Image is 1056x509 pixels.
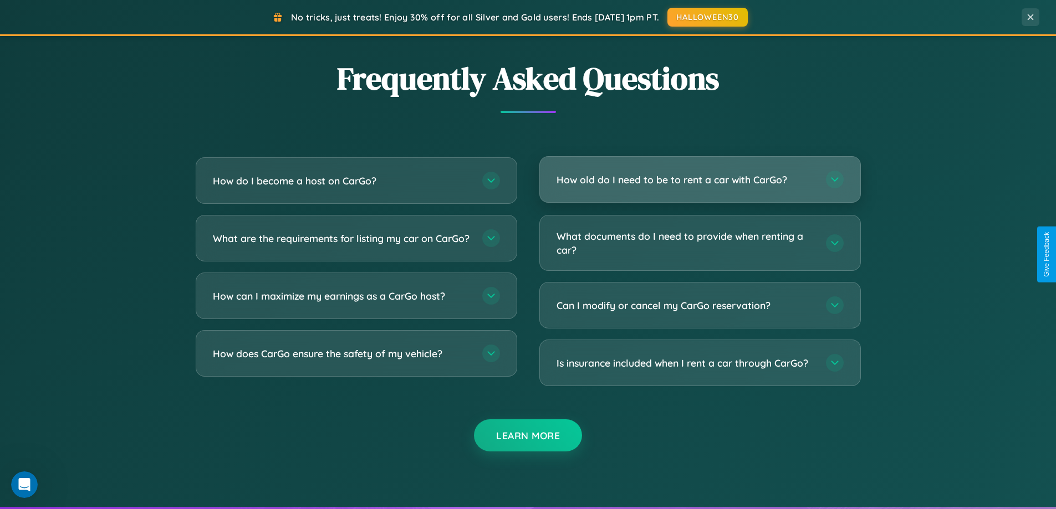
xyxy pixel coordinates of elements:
[474,419,582,451] button: Learn More
[291,12,659,23] span: No tricks, just treats! Enjoy 30% off for all Silver and Gold users! Ends [DATE] 1pm PT.
[557,299,815,312] h3: Can I modify or cancel my CarGo reservation?
[667,8,748,27] button: HALLOWEEN30
[1043,232,1050,277] div: Give Feedback
[213,174,471,188] h3: How do I become a host on CarGo?
[213,289,471,303] h3: How can I maximize my earnings as a CarGo host?
[11,471,38,498] iframe: Intercom live chat
[213,232,471,245] h3: What are the requirements for listing my car on CarGo?
[213,347,471,361] h3: How does CarGo ensure the safety of my vehicle?
[557,356,815,370] h3: Is insurance included when I rent a car through CarGo?
[557,229,815,256] h3: What documents do I need to provide when renting a car?
[196,57,861,100] h2: Frequently Asked Questions
[557,173,815,187] h3: How old do I need to be to rent a car with CarGo?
